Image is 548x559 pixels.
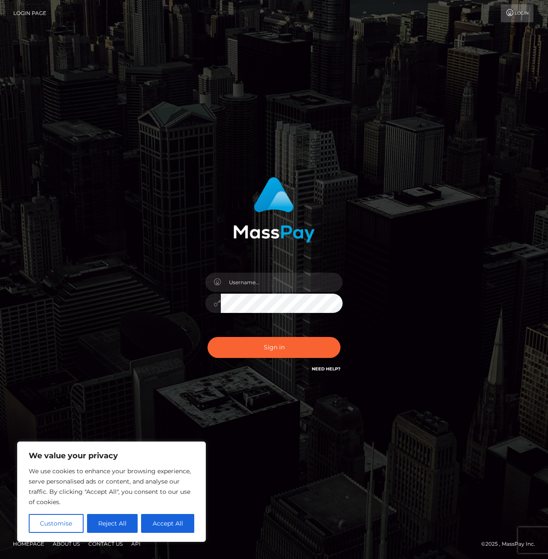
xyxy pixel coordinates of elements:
[13,4,46,22] a: Login Page
[87,514,138,533] button: Reject All
[481,539,542,549] div: © 2025 , MassPay Inc.
[9,537,48,550] a: Homepage
[17,442,206,542] div: We value your privacy
[141,514,194,533] button: Accept All
[85,537,126,550] a: Contact Us
[312,366,340,372] a: Need Help?
[49,537,83,550] a: About Us
[501,4,533,22] a: Login
[208,337,340,358] button: Sign in
[29,451,194,461] p: We value your privacy
[233,177,315,243] img: MassPay Login
[221,273,343,292] input: Username...
[128,537,144,550] a: API
[29,466,194,507] p: We use cookies to enhance your browsing experience, serve personalised ads or content, and analys...
[29,514,84,533] button: Customise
